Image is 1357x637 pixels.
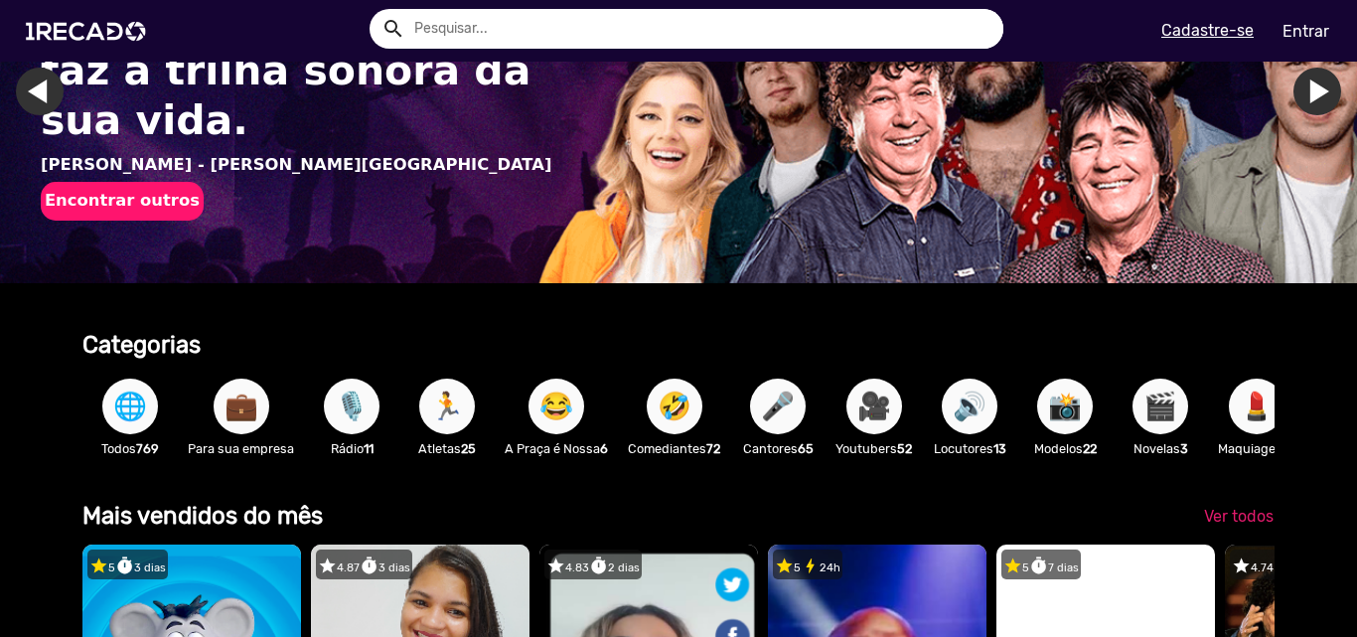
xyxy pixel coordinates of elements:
span: 🎤 [761,379,795,434]
p: Locutores [932,439,1007,458]
p: Comediantes [628,439,720,458]
span: 🏃 [430,379,464,434]
span: 🤣 [658,379,691,434]
button: 📸 [1037,379,1093,434]
p: Todos [92,439,168,458]
b: 6 [600,441,608,456]
b: Categorias [82,331,201,359]
a: Ir para o próximo slide [1293,68,1341,115]
p: Rádio [314,439,389,458]
span: 😂 [539,379,573,434]
b: 22 [1083,441,1097,456]
button: 🎬 [1132,379,1188,434]
b: 72 [706,441,720,456]
span: Ver todos [1204,507,1274,526]
span: 📸 [1048,379,1082,434]
span: 🌐 [113,379,147,434]
b: Mais vendidos do mês [82,502,323,530]
b: 11 [364,441,374,456]
p: Modelos [1027,439,1103,458]
b: 25 [461,441,476,456]
button: 🎥 [846,379,902,434]
button: Example home icon [375,10,409,45]
button: 🎤 [750,379,806,434]
p: Maquiagem [1218,439,1294,458]
b: 769 [136,441,159,456]
a: Entrar [1270,14,1342,49]
p: Para sua empresa [188,439,294,458]
span: 🔊 [953,379,986,434]
button: Encontrar outros [41,182,204,220]
button: 💼 [214,379,269,434]
button: 🏃 [419,379,475,434]
a: Ir para o último slide [16,68,64,115]
u: Cadastre-se [1161,21,1254,40]
button: 🤣 [647,379,702,434]
span: 🎬 [1143,379,1177,434]
span: 💼 [225,379,258,434]
button: 🎙️ [324,379,379,434]
button: 😂 [528,379,584,434]
p: Atletas [409,439,485,458]
p: Cantores [740,439,816,458]
span: 🎥 [857,379,891,434]
b: 13 [993,441,1006,456]
span: 💄 [1240,379,1274,434]
b: 3 [1180,441,1188,456]
button: 🔊 [942,379,997,434]
mat-icon: Example home icon [381,17,405,41]
button: 🌐 [102,379,158,434]
p: A Praça é Nossa [505,439,608,458]
input: Pesquisar... [399,9,1003,49]
b: 65 [798,441,814,456]
p: Novelas [1123,439,1198,458]
p: Youtubers [835,439,912,458]
span: 🎙️ [335,379,369,434]
p: [PERSON_NAME] - [PERSON_NAME][GEOGRAPHIC_DATA] [41,153,583,178]
button: 💄 [1229,379,1284,434]
b: 52 [897,441,912,456]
